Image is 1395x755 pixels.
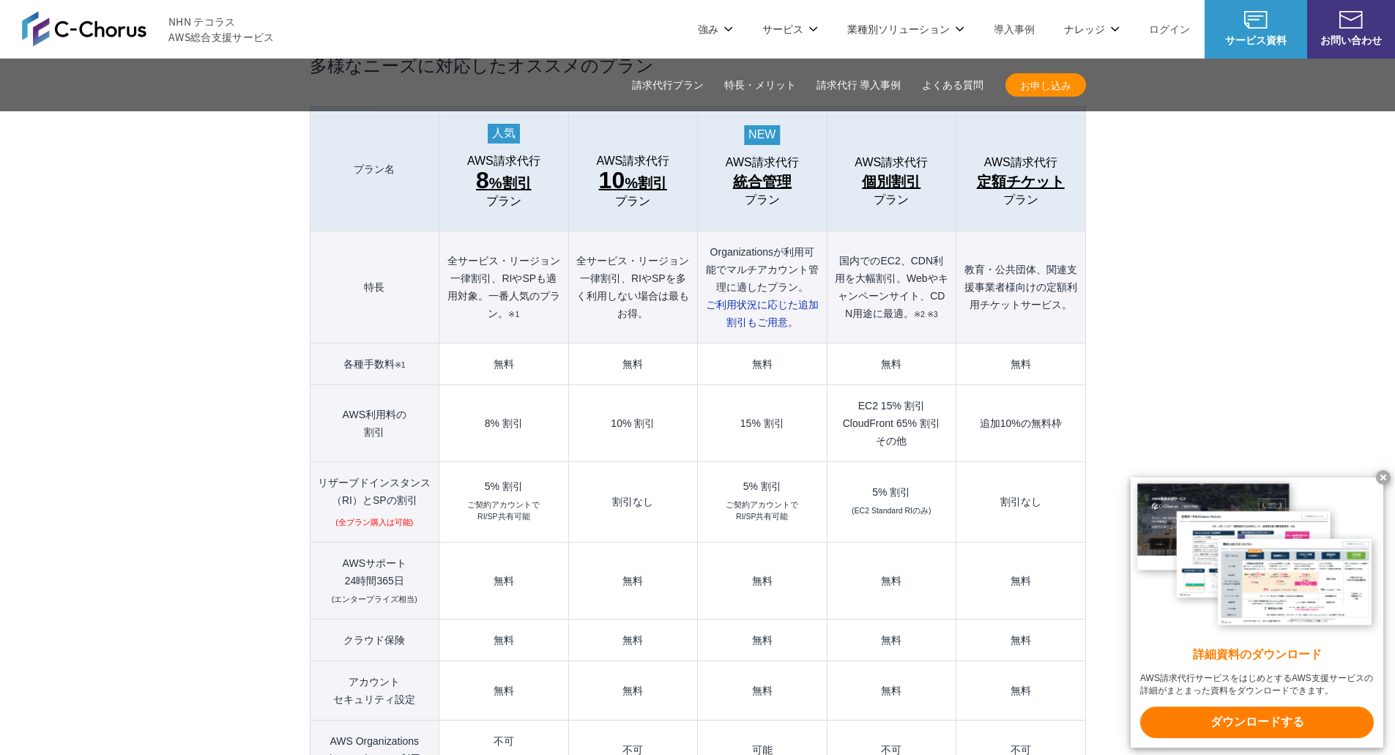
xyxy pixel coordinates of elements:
[827,619,956,661] td: 無料
[1005,73,1086,97] a: お申し込み
[745,193,780,207] span: プラン
[994,21,1035,37] a: 導入事例
[852,505,931,517] small: (EC2 Standard RIのみ)
[827,343,956,385] td: 無料
[310,619,439,661] th: クラウド保険
[310,107,439,231] th: プラン名
[439,619,568,661] td: 無料
[827,661,956,720] td: 無料
[1307,32,1395,48] span: お問い合わせ
[439,231,568,343] th: 全サービス・リージョン一律割引、RIやSPも適用対象。一番人気のプラン。
[508,310,519,319] small: ※1
[1003,193,1038,207] span: プラン
[467,499,540,523] small: ご契約アカウントで RI/SP共有可能
[827,542,956,619] td: 無料
[332,595,417,603] small: (エンタープライズ相当)
[568,231,697,343] th: 全サービス・リージョン一律割引、RIやSPを多く利用しない場合は最もお得。
[922,78,983,93] a: よくある質問
[956,619,1085,661] td: 無料
[914,310,938,319] small: ※2 ※3
[310,462,439,543] th: リザーブドインスタンス （RI）とSPの割引
[168,14,275,45] span: NHN テコラス AWS総合支援サービス
[1064,21,1120,37] p: ナレッジ
[310,661,439,720] th: アカウント セキュリティ設定
[816,78,901,93] a: 請求代行 導入事例
[698,661,827,720] td: 無料
[1131,477,1383,748] a: 詳細資料のダウンロード AWS請求代行サービスをはじめとするAWS支援サービスの詳細がまとまった資料をダウンロードできます。 ダウンロードする
[726,156,799,169] span: AWS請求代行
[310,542,439,619] th: AWSサポート 24時間365日
[698,21,733,37] p: 強み
[733,170,792,193] span: 統合管理
[698,231,827,343] th: Organizationsが利用可能でマルチアカウント管理に適したプラン。
[568,542,697,619] td: 無料
[599,168,667,195] span: %割引
[984,156,1057,169] span: AWS請求代行
[956,661,1085,720] td: 無料
[706,299,819,328] span: ご利用状況に応じた
[705,156,819,207] a: AWS請求代行 統合管理プラン
[395,360,406,369] small: ※1
[568,385,697,462] td: 10% 割引
[1005,78,1086,93] span: お申し込み
[439,661,568,720] td: 無料
[827,231,956,343] th: 国内でのEC2、CDN利用を大幅割引。Webやキャンペーンサイト、CDN用途に最適。
[827,385,956,462] td: EC2 15% 割引 CloudFront 65% 割引 その他
[486,195,521,208] span: プラン
[862,170,920,193] span: 個別割引
[874,193,909,207] span: プラン
[977,170,1065,193] span: 定額チケット
[568,343,697,385] td: 無料
[310,343,439,385] th: 各種手数料
[1140,707,1374,738] x-t: ダウンロードする
[835,487,948,497] div: 5% 割引
[596,155,669,168] span: AWS請求代行
[476,167,489,193] span: 8
[568,462,697,543] td: 割引なし
[576,155,690,208] a: AWS請求代行 10%割引プラン
[310,385,439,462] th: AWS利用料の 割引
[615,195,650,208] span: プラン
[335,517,413,529] small: (全プラン購入は可能)
[439,385,568,462] td: 8% 割引
[439,343,568,385] td: 無料
[447,155,560,208] a: AWS請求代行 8%割引 プラン
[22,11,275,46] a: AWS総合支援サービス C-Chorus NHN テコラスAWS総合支援サービス
[632,78,704,93] a: 請求代行プラン
[599,167,625,193] span: 10
[698,619,827,661] td: 無料
[835,156,948,207] a: AWS請求代行 個別割引プラン
[726,499,798,523] small: ご契約アカウントで RI/SP共有可能
[956,231,1085,343] th: 教育・公共団体、関連支援事業者様向けの定額利用チケットサービス。
[724,78,796,93] a: 特長・メリット
[855,156,928,169] span: AWS請求代行
[467,155,540,168] span: AWS請求代行
[447,481,560,491] div: 5% 割引
[964,156,1077,207] a: AWS請求代行 定額チケットプラン
[476,168,532,195] span: %割引
[1205,32,1307,48] span: サービス資料
[1149,21,1190,37] a: ログイン
[956,542,1085,619] td: 無料
[956,343,1085,385] td: 無料
[568,619,697,661] td: 無料
[1140,647,1374,663] x-t: 詳細資料のダウンロード
[698,385,827,462] td: 15% 割引
[310,52,1086,77] h3: 多様なニーズに対応したオススメのプラン
[439,542,568,619] td: 無料
[568,661,697,720] td: 無料
[1244,11,1268,29] img: AWS総合支援サービス C-Chorus サービス資料
[956,385,1085,462] td: 追加10%の無料枠
[847,21,964,37] p: 業種別ソリューション
[705,481,819,491] div: 5% 割引
[698,542,827,619] td: 無料
[762,21,818,37] p: サービス
[310,231,439,343] th: 特長
[1140,672,1374,697] x-t: AWS請求代行サービスをはじめとするAWS支援サービスの詳細がまとまった資料をダウンロードできます。
[956,462,1085,543] td: 割引なし
[22,11,146,46] img: AWS総合支援サービス C-Chorus
[1339,11,1363,29] img: お問い合わせ
[698,343,827,385] td: 無料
